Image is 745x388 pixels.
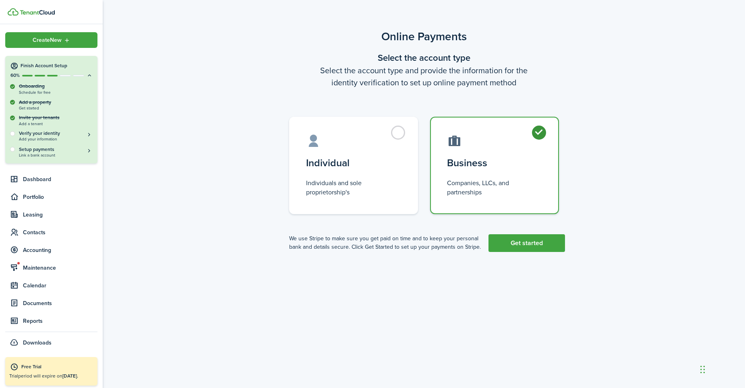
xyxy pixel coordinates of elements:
h4: Finish Account Setup [21,62,93,69]
control-radio-card-title: Business [447,156,542,170]
b: [DATE]. [62,372,78,380]
span: Link a bank account [19,153,93,157]
a: Reports [5,313,97,329]
span: Maintenance [23,264,97,272]
span: Downloads [23,338,52,347]
span: Reports [23,317,97,325]
a: Setup paymentsLink a bank account [19,146,93,157]
control-radio-card-title: Individual [306,156,401,170]
div: Drag [700,357,705,382]
a: Free TrialTrialperiod will expire on[DATE]. [5,357,97,386]
a: Dashboard [5,171,97,187]
span: Add your information [19,137,93,141]
span: Accounting [23,246,97,254]
img: TenantCloud [8,8,19,16]
control-radio-card-description: Companies, LLCs, and partnerships [447,178,542,197]
wizard-step-header-title: Select the account type [283,51,565,64]
control-radio-card-description: Individuals and sole proprietorship's [306,178,401,197]
span: Dashboard [23,175,97,184]
span: Leasing [23,211,97,219]
h5: Setup payments [19,146,93,153]
wizard-step-header-description: Select the account type and provide the information for the identity verification to set up onlin... [283,64,565,89]
a: Get started [488,234,565,252]
p: We use Stripe to make sure you get paid on time and to keep your personal bank and details secure... [289,234,482,252]
h5: Verify your identity [19,130,93,137]
p: Trial [9,372,93,380]
p: 60% [10,72,20,79]
div: Free Trial [21,363,93,371]
button: Verify your identityAdd your information [19,130,93,142]
span: Documents [23,299,97,308]
span: Calendar [23,281,97,290]
span: Portfolio [23,193,97,201]
span: Contacts [23,228,97,237]
img: TenantCloud [20,10,55,15]
span: period will expire on [18,372,78,380]
div: Finish Account Setup60% [5,83,97,163]
button: Open menu [5,32,97,48]
iframe: Chat Widget [698,349,738,388]
span: Create New [33,37,62,43]
scenario-title: Online Payments [283,28,565,45]
button: Finish Account Setup60% [5,56,97,79]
